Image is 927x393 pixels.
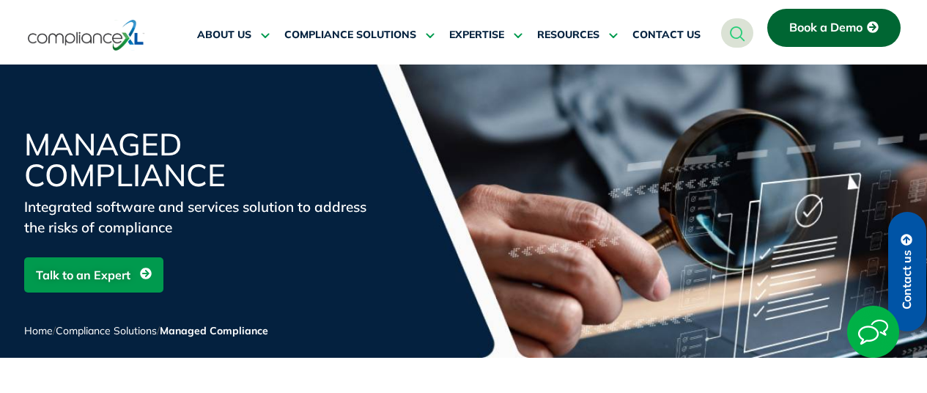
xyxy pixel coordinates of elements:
[537,29,599,42] span: RESOURCES
[24,196,376,238] div: Integrated software and services solution to address the risks of compliance
[789,21,863,34] span: Book a Demo
[632,29,701,42] span: CONTACT US
[24,324,268,337] span: / /
[537,18,618,53] a: RESOURCES
[56,324,157,337] a: Compliance Solutions
[847,306,899,358] img: Start Chat
[197,18,270,53] a: ABOUT US
[197,29,251,42] span: ABOUT US
[24,257,163,293] a: Talk to an Expert
[24,129,376,191] h1: Managed Compliance
[632,18,701,53] a: CONTACT US
[767,9,901,47] a: Book a Demo
[284,18,435,53] a: COMPLIANCE SOLUTIONS
[449,29,504,42] span: EXPERTISE
[160,324,268,337] span: Managed Compliance
[449,18,522,53] a: EXPERTISE
[888,212,926,331] a: Contact us
[24,324,53,337] a: Home
[284,29,416,42] span: COMPLIANCE SOLUTIONS
[901,250,914,309] span: Contact us
[36,261,130,289] span: Talk to an Expert
[28,18,144,52] img: logo-one.svg
[721,18,753,48] a: navsearch-button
